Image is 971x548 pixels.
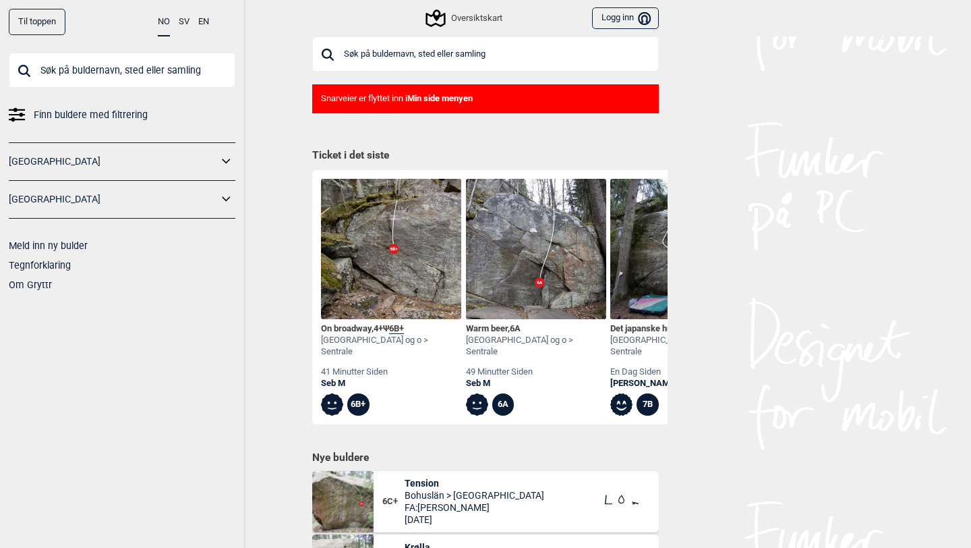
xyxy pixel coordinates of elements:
[158,9,170,36] button: NO
[389,323,404,334] span: 6B+
[610,323,751,335] div: Det japanske hullet ,
[428,10,502,26] div: Oversiktskart
[610,366,751,378] div: en dag siden
[492,393,514,416] div: 6A
[466,378,606,389] a: Seb M
[9,53,235,88] input: Søk på buldernavn, sted eller samling
[466,179,606,319] img: Warm Beer 200327
[592,7,659,30] button: Logg inn
[405,514,544,526] span: [DATE]
[466,323,606,335] div: Warm beer ,
[405,501,544,514] span: FA: [PERSON_NAME]
[321,366,461,378] div: 41 minutter siden
[610,335,751,358] div: [GEOGRAPHIC_DATA] og o > Sentrale
[405,477,544,489] span: Tension
[510,323,521,333] span: 6A
[405,489,544,501] span: Bohuslän > [GEOGRAPHIC_DATA]
[466,366,606,378] div: 49 minutter siden
[312,451,659,464] h1: Nye buldere
[34,105,148,125] span: Finn buldere med filtrering
[610,179,751,319] img: Det japanske hullet 200406
[312,36,659,72] input: Søk på buldernavn, sted eller samling
[637,393,659,416] div: 7B
[9,190,218,209] a: [GEOGRAPHIC_DATA]
[382,496,405,508] span: 6C+
[9,240,88,251] a: Meld inn ny bulder
[312,471,659,532] div: Tension6C+TensionBohuslän > [GEOGRAPHIC_DATA]FA:[PERSON_NAME][DATE]
[466,335,606,358] div: [GEOGRAPHIC_DATA] og o > Sentrale
[9,279,52,290] a: Om Gryttr
[179,9,189,35] button: SV
[407,93,473,103] b: Min side menyen
[610,378,751,389] a: [PERSON_NAME]
[312,84,659,113] div: Snarveier er flyttet inn i
[9,152,218,171] a: [GEOGRAPHIC_DATA]
[9,260,71,271] a: Tegnforklaring
[312,148,659,163] h1: Ticket i det siste
[321,179,461,319] img: On Broadway 210317
[312,471,374,532] img: Tension
[9,105,235,125] a: Finn buldere med filtrering
[321,378,461,389] a: Seb M
[347,393,370,416] div: 6B+
[198,9,209,35] button: EN
[9,9,65,35] div: Til toppen
[374,323,383,333] span: 4+
[321,323,461,335] div: On broadway , Ψ
[321,335,461,358] div: [GEOGRAPHIC_DATA] og o > Sentrale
